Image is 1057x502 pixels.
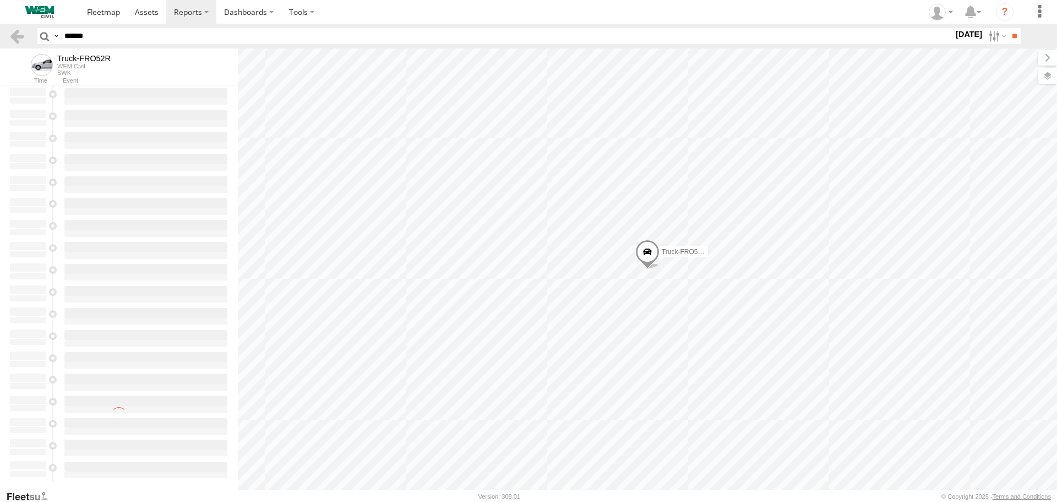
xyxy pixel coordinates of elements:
div: SWK [57,69,111,76]
div: WEM Civil [57,63,111,69]
a: Back to previous Page [9,28,25,44]
div: Time [9,78,47,84]
label: Search Query [52,28,61,44]
div: Version: 308.01 [478,493,520,500]
label: Search Filter Options [984,28,1008,44]
div: Allen Dawood [925,4,957,20]
span: Truck-FRO52R [662,248,706,256]
div: © Copyright 2025 - [941,493,1051,500]
div: Truck-FRO52R - View Asset History [57,54,111,63]
label: [DATE] [954,28,984,40]
img: WEMCivilLogo.svg [11,6,68,18]
a: Terms and Conditions [993,493,1051,500]
i: ? [996,3,1014,21]
a: Visit our Website [6,491,57,502]
div: Event [63,78,238,84]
